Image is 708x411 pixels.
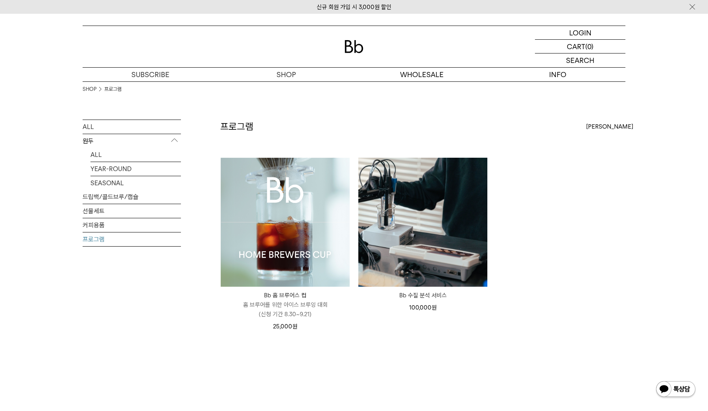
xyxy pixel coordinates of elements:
a: SUBSCRIBE [83,68,218,81]
h2: 프로그램 [220,120,253,133]
a: Bb 홈 브루어스 컵 홈 브루어를 위한 아이스 브루잉 대회(신청 기간 8.30~9.21) [221,291,350,319]
p: Bb 홈 브루어스 컵 [221,291,350,300]
a: CART (0) [535,40,625,53]
a: Bb 수질 분석 서비스 [358,291,487,300]
p: WHOLESALE [354,68,490,81]
a: ALL [83,120,181,134]
span: [PERSON_NAME] [586,122,633,131]
a: 신규 회원 가입 시 3,000원 할인 [317,4,391,11]
a: 선물세트 [83,204,181,218]
a: 프로그램 [83,232,181,246]
p: 홈 브루어를 위한 아이스 브루잉 대회 (신청 기간 8.30~9.21) [221,300,350,319]
p: 원두 [83,134,181,148]
a: LOGIN [535,26,625,40]
p: CART [567,40,585,53]
img: Bb 홈 브루어스 컵 [221,158,350,287]
span: 25,000 [273,323,297,330]
p: INFO [490,68,625,81]
a: SEASONAL [90,176,181,190]
a: SHOP [83,85,96,93]
a: SHOP [218,68,354,81]
p: SEARCH [566,53,594,67]
a: YEAR-ROUND [90,162,181,176]
img: 카카오톡 채널 1:1 채팅 버튼 [655,380,696,399]
img: 로고 [345,40,363,53]
img: Bb 수질 분석 서비스 [358,158,487,287]
a: ALL [90,148,181,162]
a: 프로그램 [104,85,122,93]
span: 100,000 [409,304,437,311]
span: 원 [292,323,297,330]
a: 드립백/콜드브루/캡슐 [83,190,181,204]
span: 원 [431,304,437,311]
a: 커피용품 [83,218,181,232]
p: LOGIN [569,26,592,39]
p: (0) [585,40,594,53]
